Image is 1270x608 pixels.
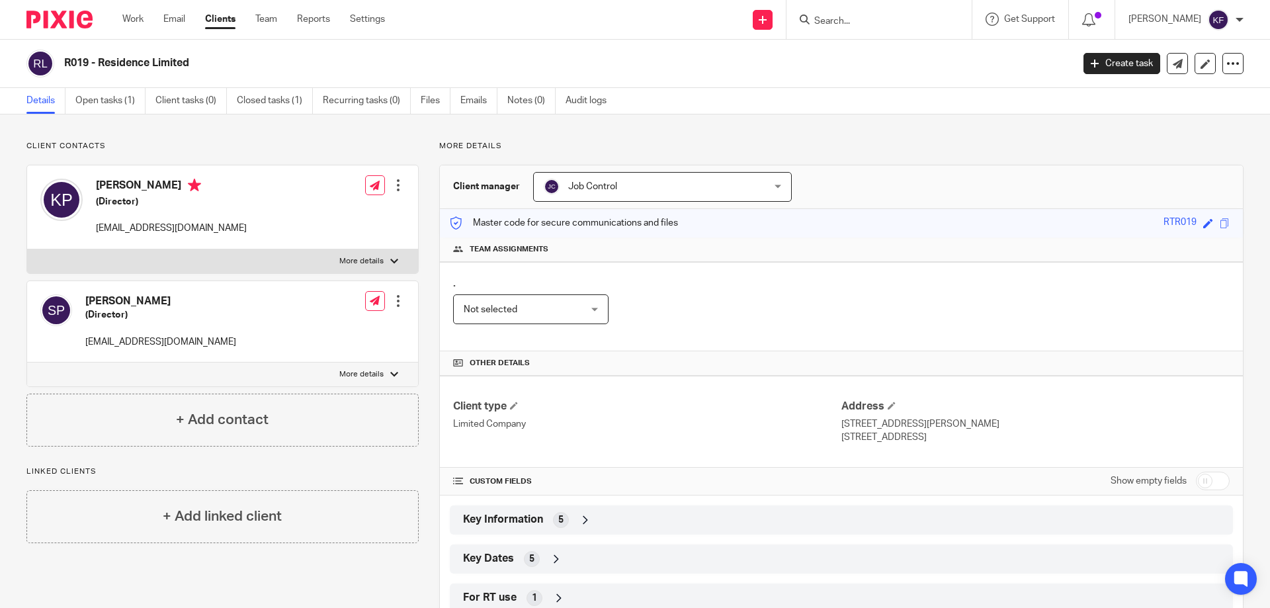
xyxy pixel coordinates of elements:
[558,513,564,527] span: 5
[85,308,236,322] h5: (Director)
[463,513,543,527] span: Key Information
[460,88,497,114] a: Emails
[85,294,236,308] h4: [PERSON_NAME]
[453,476,841,487] h4: CUSTOM FIELDS
[841,400,1230,413] h4: Address
[176,410,269,430] h4: + Add contact
[568,182,617,191] span: Job Control
[463,591,517,605] span: For RT use
[470,358,530,369] span: Other details
[26,88,65,114] a: Details
[532,591,537,605] span: 1
[339,369,384,380] p: More details
[841,417,1230,431] p: [STREET_ADDRESS][PERSON_NAME]
[1128,13,1201,26] p: [PERSON_NAME]
[75,88,146,114] a: Open tasks (1)
[813,16,932,28] input: Search
[237,88,313,114] a: Closed tasks (1)
[841,431,1230,444] p: [STREET_ADDRESS]
[96,179,247,195] h4: [PERSON_NAME]
[40,179,83,221] img: svg%3E
[339,256,384,267] p: More details
[1111,474,1187,488] label: Show empty fields
[96,195,247,208] h5: (Director)
[163,506,282,527] h4: + Add linked client
[1164,216,1197,231] div: RTR019
[463,552,514,566] span: Key Dates
[350,13,385,26] a: Settings
[453,180,520,193] h3: Client manager
[566,88,616,114] a: Audit logs
[188,179,201,192] i: Primary
[453,400,841,413] h4: Client type
[85,335,236,349] p: [EMAIL_ADDRESS][DOMAIN_NAME]
[1208,9,1229,30] img: svg%3E
[453,278,456,288] span: .
[205,13,235,26] a: Clients
[163,13,185,26] a: Email
[26,466,419,477] p: Linked clients
[96,222,247,235] p: [EMAIL_ADDRESS][DOMAIN_NAME]
[439,141,1244,152] p: More details
[122,13,144,26] a: Work
[323,88,411,114] a: Recurring tasks (0)
[470,244,548,255] span: Team assignments
[64,56,864,70] h2: R019 - Residence Limited
[421,88,450,114] a: Files
[26,50,54,77] img: svg%3E
[297,13,330,26] a: Reports
[155,88,227,114] a: Client tasks (0)
[544,179,560,195] img: svg%3E
[529,552,534,566] span: 5
[40,294,72,326] img: svg%3E
[507,88,556,114] a: Notes (0)
[1004,15,1055,24] span: Get Support
[464,305,517,314] span: Not selected
[1083,53,1160,74] a: Create task
[26,141,419,152] p: Client contacts
[453,417,841,431] p: Limited Company
[26,11,93,28] img: Pixie
[450,216,678,230] p: Master code for secure communications and files
[255,13,277,26] a: Team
